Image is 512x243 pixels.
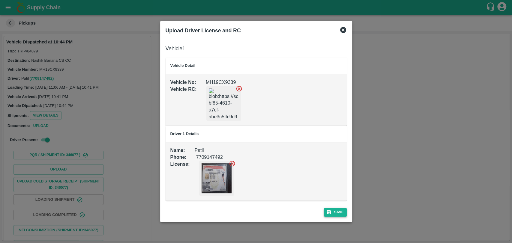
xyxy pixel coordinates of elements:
b: Driver 1 Details [170,132,199,136]
img: blob:https://sc.vegrow.in/5ec73592-bf85-4610-a7cf-abe3c5ffc9c9 [209,88,239,118]
b: Upload Driver License and RC [166,28,241,34]
h6: Vehicle 1 [166,44,347,53]
b: Vehicle RC : [170,87,197,92]
b: Vehicle Detail [170,63,196,68]
b: License : [170,162,190,167]
div: 7709147492 [187,144,223,161]
img: https://app.vegrow.in/rails/active_storage/blobs/redirect/eyJfcmFpbHMiOnsiZGF0YSI6Mjg0NTA4NywicHV... [202,163,232,193]
div: Patil [185,138,204,154]
div: MH19CX9339 [196,70,236,86]
button: Save [324,208,347,217]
